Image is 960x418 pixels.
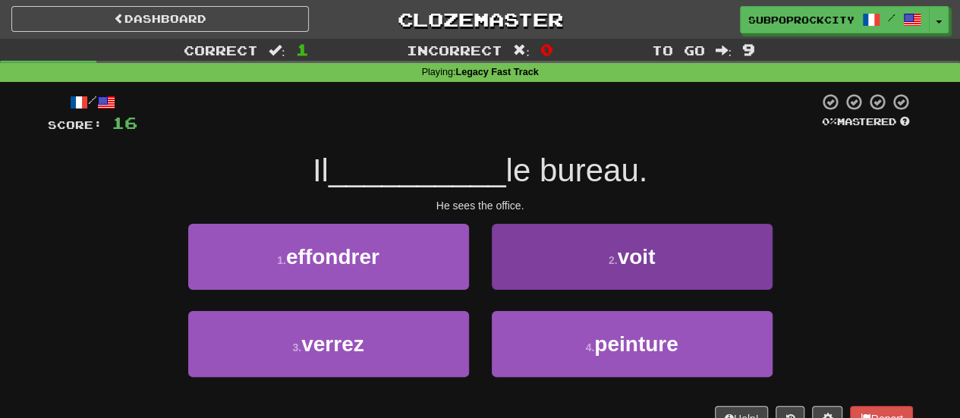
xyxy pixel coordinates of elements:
strong: Legacy Fast Track [455,67,538,77]
button: 1.effondrer [188,224,469,290]
small: 3 . [292,341,301,354]
button: 3.verrez [188,311,469,377]
span: verrez [301,332,364,356]
span: voit [617,245,655,269]
span: __________ [329,152,506,188]
span: subpoprockcity [748,13,855,27]
small: 2 . [609,254,618,266]
span: peinture [594,332,678,356]
span: 16 [112,113,137,132]
div: He sees the office. [48,198,913,213]
span: Incorrect [407,42,502,58]
span: 9 [742,40,755,58]
span: To go [651,42,704,58]
span: Score: [48,118,102,131]
span: Correct [184,42,258,58]
span: Il [313,152,329,188]
small: 4 . [585,341,594,354]
span: 1 [296,40,309,58]
span: : [269,44,285,57]
span: : [715,44,732,57]
span: / [888,12,895,23]
span: effondrer [286,245,379,269]
button: 4.peinture [492,311,773,377]
span: le bureau. [505,152,647,188]
a: subpoprockcity / [740,6,930,33]
small: 1 . [277,254,286,266]
span: : [513,44,530,57]
div: Mastered [819,115,913,129]
div: / [48,93,137,112]
span: 0 [540,40,553,58]
a: Clozemaster [332,6,629,33]
button: 2.voit [492,224,773,290]
span: 0 % [822,115,837,127]
a: Dashboard [11,6,309,32]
